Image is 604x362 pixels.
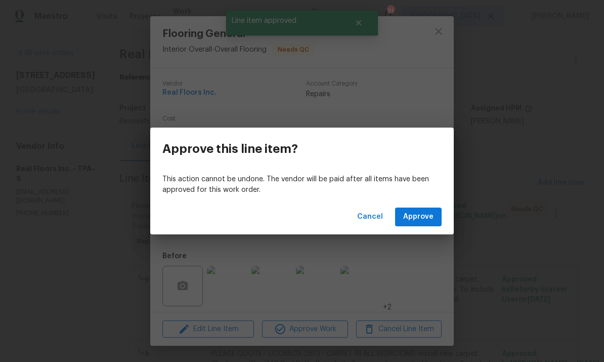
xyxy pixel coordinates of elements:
h3: Approve this line item? [162,142,298,156]
span: Approve [403,211,434,223]
p: This action cannot be undone. The vendor will be paid after all items have been approved for this... [162,174,442,195]
button: Cancel [353,208,387,226]
button: Approve [395,208,442,226]
span: Cancel [357,211,383,223]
